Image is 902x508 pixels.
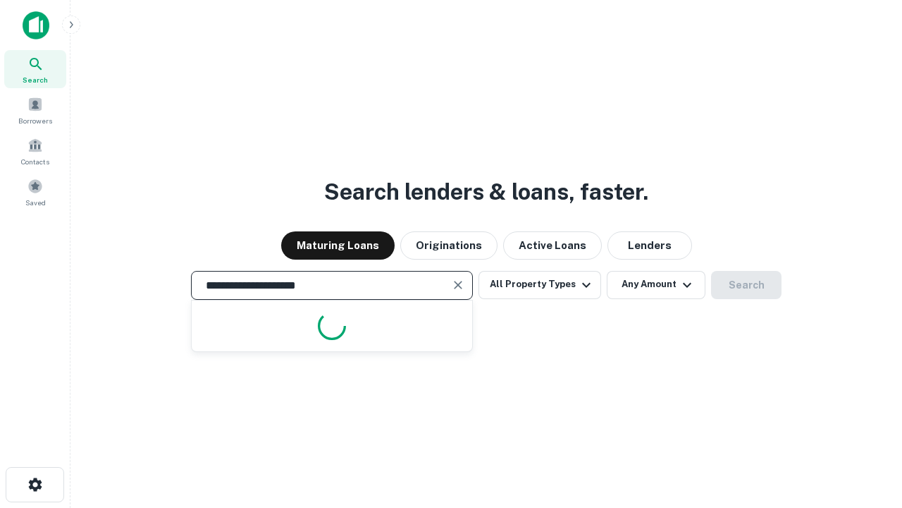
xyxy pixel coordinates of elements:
[607,271,705,299] button: Any Amount
[4,50,66,88] a: Search
[281,231,395,260] button: Maturing Loans
[18,115,52,126] span: Borrowers
[324,175,648,209] h3: Search lenders & loans, faster.
[448,275,468,295] button: Clear
[25,197,46,208] span: Saved
[23,11,49,40] img: capitalize-icon.png
[4,132,66,170] a: Contacts
[832,395,902,463] iframe: Chat Widget
[23,74,48,85] span: Search
[4,173,66,211] a: Saved
[21,156,49,167] span: Contacts
[503,231,602,260] button: Active Loans
[478,271,601,299] button: All Property Types
[607,231,692,260] button: Lenders
[4,91,66,129] a: Borrowers
[400,231,498,260] button: Originations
